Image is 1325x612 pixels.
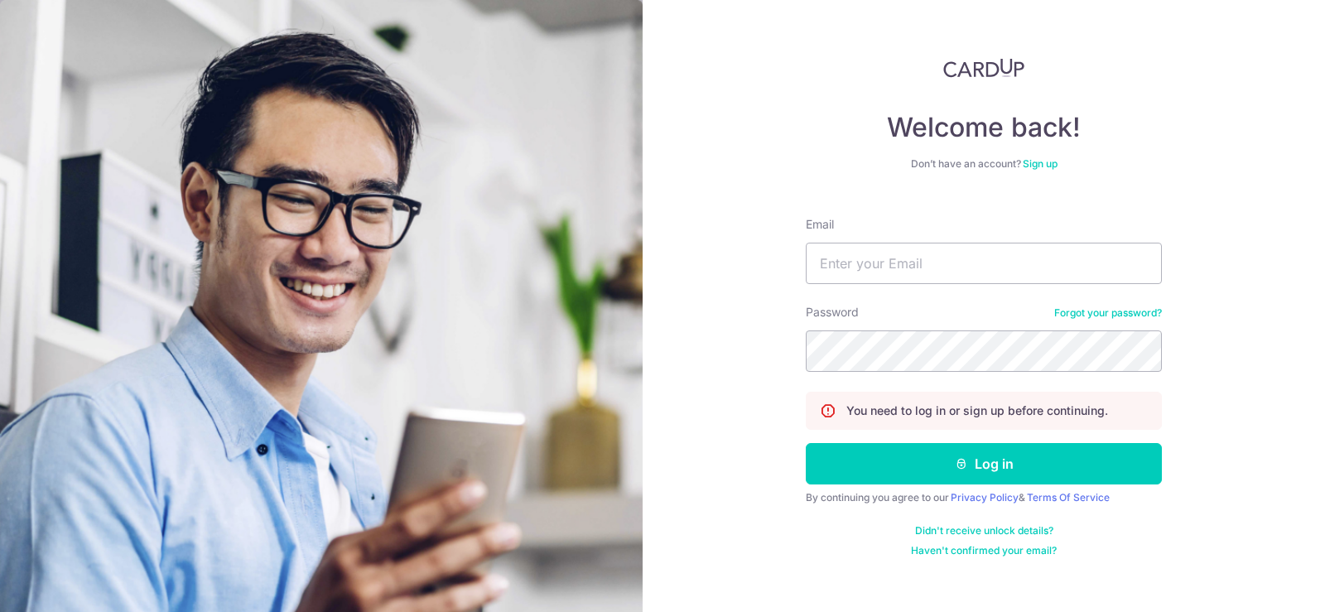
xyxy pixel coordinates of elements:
[951,491,1019,504] a: Privacy Policy
[1023,157,1058,170] a: Sign up
[806,111,1162,144] h4: Welcome back!
[915,524,1053,537] a: Didn't receive unlock details?
[846,402,1108,419] p: You need to log in or sign up before continuing.
[806,304,859,320] label: Password
[806,216,834,233] label: Email
[911,544,1057,557] a: Haven't confirmed your email?
[943,58,1024,78] img: CardUp Logo
[806,243,1162,284] input: Enter your Email
[806,157,1162,171] div: Don’t have an account?
[806,491,1162,504] div: By continuing you agree to our &
[806,443,1162,484] button: Log in
[1027,491,1110,504] a: Terms Of Service
[1054,306,1162,320] a: Forgot your password?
